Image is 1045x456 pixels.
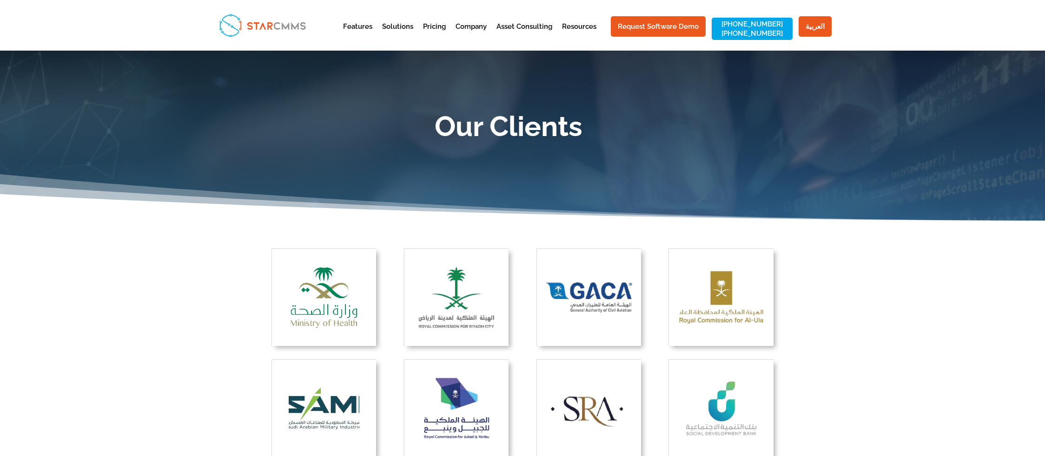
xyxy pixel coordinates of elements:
a: العربية [799,16,832,37]
img: Royal Commission For Riyadh City [404,249,509,346]
img: Royal Commision For Al-Ula [669,249,773,346]
h1: Our Clients [244,112,774,145]
a: Pricing [423,23,446,46]
a: Features [343,23,372,46]
a: [PHONE_NUMBER] [721,30,783,37]
a: Request Software Demo [611,16,706,37]
a: Company [456,23,487,46]
img: Ministry Of Health [272,249,376,346]
a: Asset Consulting [496,23,552,46]
img: General Authority Of Civil Aviation [537,249,641,346]
img: StarCMMS [215,10,310,40]
a: Solutions [382,23,413,46]
a: [PHONE_NUMBER] [721,21,783,27]
a: Resources [562,23,596,46]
